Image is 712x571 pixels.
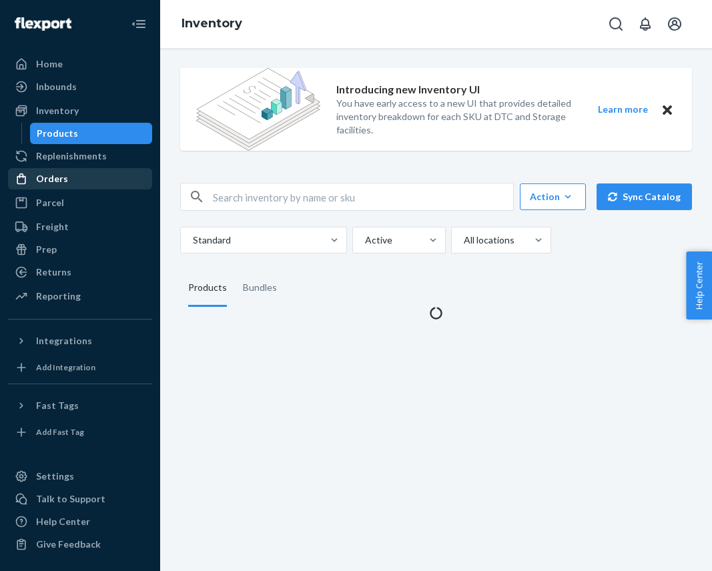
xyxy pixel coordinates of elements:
button: Fast Tags [8,395,152,416]
div: Bundles [243,269,277,307]
p: You have early access to a new UI that provides detailed inventory breakdown for each SKU at DTC ... [336,97,573,137]
div: Fast Tags [36,399,79,412]
a: Replenishments [8,145,152,167]
div: Settings [36,470,74,483]
button: Learn more [589,101,656,118]
div: Add Integration [36,362,95,373]
div: Give Feedback [36,538,101,551]
div: Add Fast Tag [36,426,84,438]
input: Active [364,233,365,247]
button: Open Search Box [603,11,629,37]
div: Integrations [36,334,92,348]
div: Prep [36,243,57,256]
a: Settings [8,466,152,487]
div: Reporting [36,290,81,303]
div: Help Center [36,515,90,528]
div: Parcel [36,196,64,209]
div: Products [37,127,78,140]
img: Flexport logo [15,17,71,31]
div: Action [530,190,576,203]
button: Integrations [8,330,152,352]
div: Returns [36,265,71,279]
div: Replenishments [36,149,107,163]
a: Talk to Support [8,488,152,510]
button: Give Feedback [8,534,152,555]
div: Products [188,269,227,307]
a: Returns [8,261,152,283]
input: Standard [192,233,193,247]
a: Inbounds [8,76,152,97]
div: Freight [36,220,69,233]
div: Orders [36,172,68,185]
img: new-reports-banner-icon.82668bd98b6a51aee86340f2a7b77ae3.png [196,68,320,151]
button: Open notifications [632,11,659,37]
button: Close [659,101,676,118]
button: Help Center [686,251,712,320]
div: Inventory [36,104,79,117]
a: Prep [8,239,152,260]
button: Sync Catalog [597,183,692,210]
a: Home [8,53,152,75]
div: Talk to Support [36,492,105,506]
button: Open account menu [661,11,688,37]
a: Add Integration [8,357,152,378]
input: Search inventory by name or sku [213,183,513,210]
a: Products [30,123,153,144]
button: Action [520,183,586,210]
a: Freight [8,216,152,237]
a: Reporting [8,285,152,307]
a: Add Fast Tag [8,422,152,443]
a: Inventory [8,100,152,121]
input: All locations [462,233,464,247]
a: Orders [8,168,152,189]
div: Home [36,57,63,71]
a: Help Center [8,511,152,532]
div: Inbounds [36,80,77,93]
p: Introducing new Inventory UI [336,82,480,97]
button: Close Navigation [125,11,152,37]
a: Parcel [8,192,152,213]
ol: breadcrumbs [171,5,253,43]
a: Inventory [182,16,242,31]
